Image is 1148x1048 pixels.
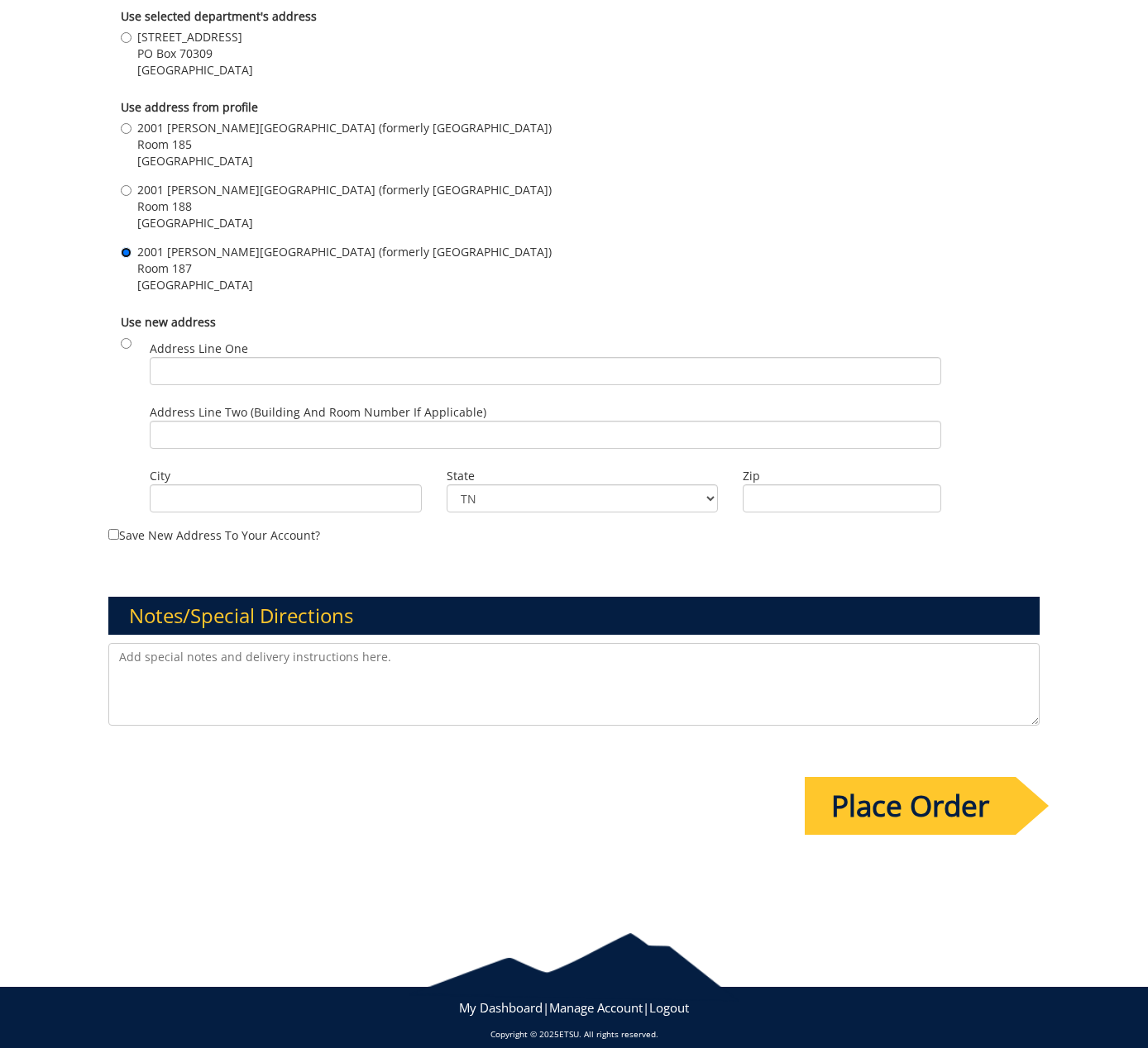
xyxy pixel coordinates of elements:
[137,45,253,62] span: PO Box 70309
[649,999,689,1016] a: Logout
[137,153,552,169] span: [GEOGRAPHIC_DATA]
[150,341,941,385] label: Address Line One
[137,136,552,153] span: Room 185
[121,314,216,330] b: Use new address
[137,120,552,136] span: 2001 [PERSON_NAME][GEOGRAPHIC_DATA] (formerly [GEOGRAPHIC_DATA])
[549,999,643,1016] a: Manage Account
[121,247,132,258] input: 2001 [PERSON_NAME][GEOGRAPHIC_DATA] (formerly [GEOGRAPHIC_DATA]) Room 187 [GEOGRAPHIC_DATA]
[805,777,1016,835] input: Place Order
[743,468,940,484] label: Zip
[121,123,132,134] input: 2001 [PERSON_NAME][GEOGRAPHIC_DATA] (formerly [GEOGRAPHIC_DATA]) Room 185 [GEOGRAPHIC_DATA]
[121,185,132,196] input: 2001 [PERSON_NAME][GEOGRAPHIC_DATA] (formerly [GEOGRAPHIC_DATA]) Room 188 [GEOGRAPHIC_DATA]
[150,421,941,449] input: Address Line Two (Building and Room Number if applicable)
[559,1028,579,1040] a: ETSU
[108,529,119,540] input: Save new address to your account?
[447,468,719,484] label: State
[150,404,941,449] label: Address Line Two (Building and Room Number if applicable)
[150,468,422,484] label: City
[121,99,258,115] b: Use address from profile
[459,999,543,1016] a: My Dashboard
[137,260,552,277] span: Room 187
[137,244,552,260] span: 2001 [PERSON_NAME][GEOGRAPHIC_DATA] (formerly [GEOGRAPHIC_DATA])
[121,8,317,24] b: Use selected department's address
[137,198,552,215] span: Room 188
[108,597,1040,635] h3: Notes/Special Directions
[137,215,552,231] span: [GEOGRAPHIC_DATA]
[137,182,552,198] span: 2001 [PERSON_NAME][GEOGRAPHIC_DATA] (formerly [GEOGRAPHIC_DATA])
[137,277,552,293] span: [GEOGRAPHIC_DATA]
[121,32,132,43] input: [STREET_ADDRESS] PO Box 70309 [GEOGRAPHIC_DATA]
[137,29,253,45] span: [STREET_ADDRESS]
[150,484,422,512] input: City
[150,357,941,385] input: Address Line One
[137,62,253,79] span: [GEOGRAPHIC_DATA]
[743,484,940,512] input: Zip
